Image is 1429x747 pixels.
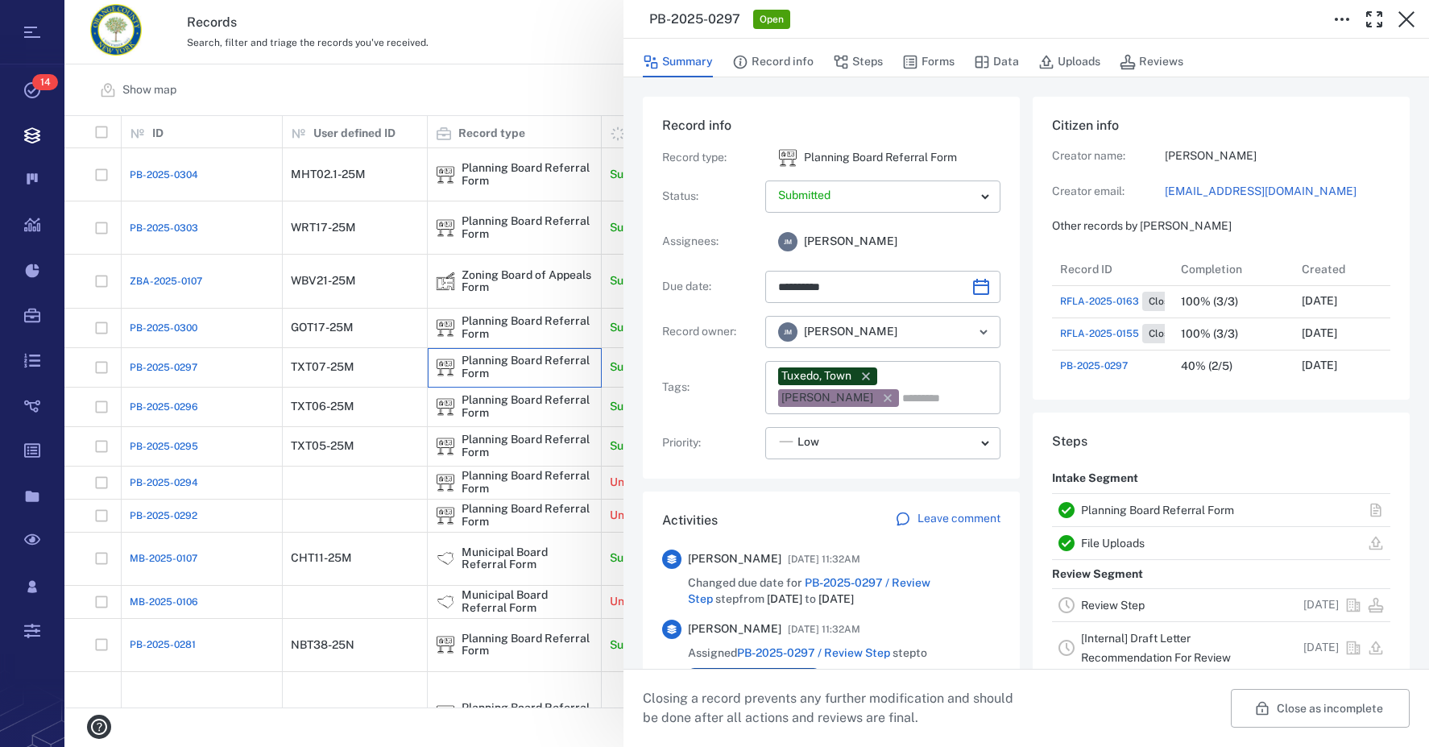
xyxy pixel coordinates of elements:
[1052,464,1138,493] p: Intake Segment
[662,279,759,295] p: Due date :
[662,189,759,205] p: Status :
[1302,326,1337,342] p: [DATE]
[767,592,802,605] span: [DATE]
[833,47,883,77] button: Steps
[902,47,955,77] button: Forms
[643,689,1026,728] p: Closing a record prevents any further modification and should be done after all actions and revie...
[1052,148,1165,164] p: Creator name:
[732,47,814,77] button: Record info
[1060,359,1128,373] a: PB-2025-0297
[1052,560,1143,589] p: Review Segment
[1302,247,1345,292] div: Created
[662,324,759,340] p: Record owner :
[688,575,1000,607] span: Changed due date for step from to
[778,322,797,342] div: J M
[1081,632,1231,664] a: [Internal] Draft Letter Recommendation For Review
[688,576,930,605] a: PB-2025-0297 / Review Step
[1033,97,1410,413] div: Citizen infoCreator name:[PERSON_NAME]Creator email:[EMAIL_ADDRESS][DOMAIN_NAME]Other records by ...
[1294,253,1415,285] div: Created
[1060,324,1187,343] a: RFLA-2025-0155Closed
[1181,247,1242,292] div: Completion
[778,148,797,168] div: Planning Board Referral Form
[1231,689,1410,728] button: Close as incomplete
[797,434,819,450] span: Low
[1081,537,1145,550] a: File Uploads
[1052,253,1173,285] div: Record ID
[781,368,851,384] div: Tuxedo, Town
[804,150,957,166] p: Planning Board Referral Form
[1120,47,1183,77] button: Reviews
[1060,247,1112,292] div: Record ID
[1145,327,1183,341] span: Closed
[895,511,1000,530] a: Leave comment
[662,511,718,530] h6: Activities
[662,234,759,250] p: Assignees :
[662,380,759,396] p: Tags :
[1181,328,1238,340] div: 100% (3/3)
[1181,296,1238,308] div: 100% (3/3)
[688,621,781,637] span: [PERSON_NAME]
[917,511,1000,527] p: Leave comment
[756,13,787,27] span: Open
[32,74,58,90] span: 14
[1038,47,1100,77] button: Uploads
[1033,413,1410,740] div: StepsIntake SegmentPlanning Board Referral FormFile UploadsReview SegmentReview Step[DATE][Intern...
[818,592,854,605] span: [DATE]
[788,620,860,639] span: [DATE] 11:32AM
[1173,253,1294,285] div: Completion
[1302,293,1337,309] p: [DATE]
[804,234,897,250] span: [PERSON_NAME]
[1303,640,1339,656] p: [DATE]
[972,321,995,343] button: Open
[1302,358,1337,374] p: [DATE]
[649,10,740,29] h3: PB-2025-0297
[1052,184,1165,200] p: Creator email:
[688,551,781,567] span: [PERSON_NAME]
[781,390,873,406] div: [PERSON_NAME]
[974,47,1019,77] button: Data
[1060,326,1139,341] span: RFLA-2025-0155
[965,271,997,303] button: Choose date, selected date is Sep 5, 2025
[737,646,890,659] a: PB-2025-0297 / Review Step
[1081,599,1145,612] a: Review Step
[1145,295,1183,309] span: Closed
[1326,3,1358,35] button: Toggle to Edit Boxes
[778,148,797,168] img: icon Planning Board Referral Form
[778,188,975,204] p: Submitted
[1081,504,1234,517] a: Planning Board Referral Form
[1165,184,1390,200] a: [EMAIL_ADDRESS][DOMAIN_NAME]
[1052,432,1390,451] h6: Steps
[788,550,860,569] span: [DATE] 11:32AM
[1181,360,1232,372] div: 40% (2/5)
[1303,597,1339,613] p: [DATE]
[643,97,1020,492] div: Record infoRecord type:icon Planning Board Referral FormPlanning Board Referral FormStatus:Assign...
[643,47,713,77] button: Summary
[1060,294,1139,309] span: RFLA-2025-0163
[804,324,897,340] span: [PERSON_NAME]
[1052,116,1390,135] h6: Citizen info
[1165,148,1390,164] p: [PERSON_NAME]
[1060,292,1187,311] a: RFLA-2025-0163Closed
[36,11,69,26] span: Help
[662,150,759,166] p: Record type :
[1358,3,1390,35] button: Toggle Fullscreen
[662,116,1000,135] h6: Record info
[688,645,927,662] span: Assigned step to
[662,435,759,451] p: Priority :
[1052,218,1390,234] p: Other records by [PERSON_NAME]
[778,232,797,251] div: J M
[1390,3,1423,35] button: Close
